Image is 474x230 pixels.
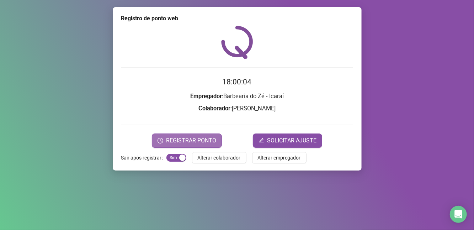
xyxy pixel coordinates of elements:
strong: Empregador [190,93,222,100]
span: edit [259,138,264,143]
button: Alterar colaborador [192,152,246,163]
span: Alterar colaborador [198,154,241,162]
label: Sair após registrar [121,152,166,163]
span: SOLICITAR AJUSTE [267,136,316,145]
h3: : Barbearia do Zé - Icaraí [121,92,353,101]
button: editSOLICITAR AJUSTE [253,134,322,148]
span: clock-circle [158,138,163,143]
time: 18:00:04 [223,78,252,86]
img: QRPoint [221,26,253,59]
span: REGISTRAR PONTO [166,136,216,145]
div: Open Intercom Messenger [450,206,467,223]
span: Alterar empregador [258,154,301,162]
strong: Colaborador [198,105,230,112]
button: REGISTRAR PONTO [152,134,222,148]
button: Alterar empregador [252,152,307,163]
h3: : [PERSON_NAME] [121,104,353,113]
div: Registro de ponto web [121,14,353,23]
